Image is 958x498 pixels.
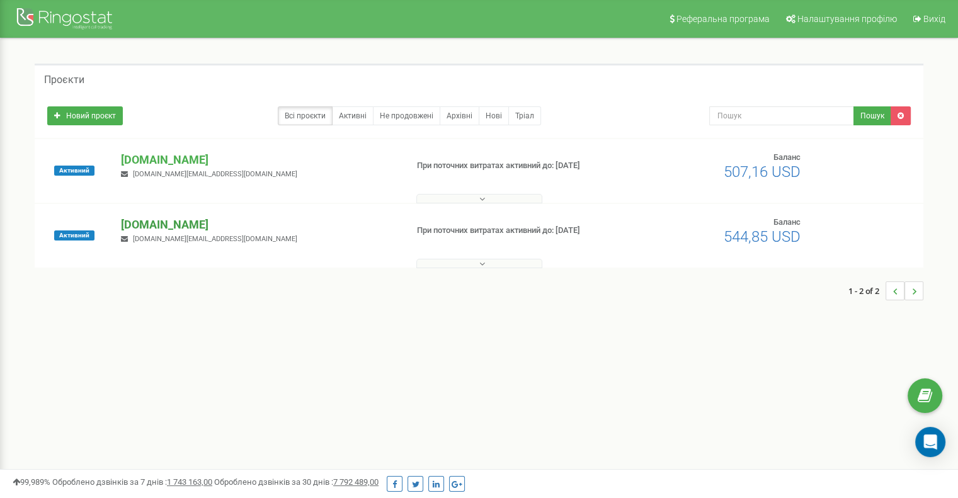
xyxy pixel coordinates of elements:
[923,14,945,24] span: Вихід
[52,477,212,487] span: Оброблено дзвінків за 7 днів :
[54,230,94,241] span: Активний
[133,235,297,243] span: [DOMAIN_NAME][EMAIL_ADDRESS][DOMAIN_NAME]
[508,106,541,125] a: Тріал
[724,228,801,246] span: 544,85 USD
[332,106,374,125] a: Активні
[54,166,94,176] span: Активний
[440,106,479,125] a: Архівні
[121,217,396,233] p: [DOMAIN_NAME]
[848,281,886,300] span: 1 - 2 of 2
[853,106,891,125] button: Пошук
[709,106,854,125] input: Пошук
[13,477,50,487] span: 99,989%
[47,106,123,125] a: Новий проєкт
[797,14,897,24] span: Налаштування профілю
[333,477,379,487] u: 7 792 489,00
[373,106,440,125] a: Не продовжені
[417,225,619,237] p: При поточних витратах активний до: [DATE]
[773,152,801,162] span: Баланс
[479,106,509,125] a: Нові
[724,163,801,181] span: 507,16 USD
[214,477,379,487] span: Оброблено дзвінків за 30 днів :
[848,269,923,313] nav: ...
[167,477,212,487] u: 1 743 163,00
[278,106,333,125] a: Всі проєкти
[676,14,770,24] span: Реферальна програма
[773,217,801,227] span: Баланс
[417,160,619,172] p: При поточних витратах активний до: [DATE]
[121,152,396,168] p: [DOMAIN_NAME]
[133,170,297,178] span: [DOMAIN_NAME][EMAIL_ADDRESS][DOMAIN_NAME]
[915,427,945,457] div: Open Intercom Messenger
[44,74,84,86] h5: Проєкти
